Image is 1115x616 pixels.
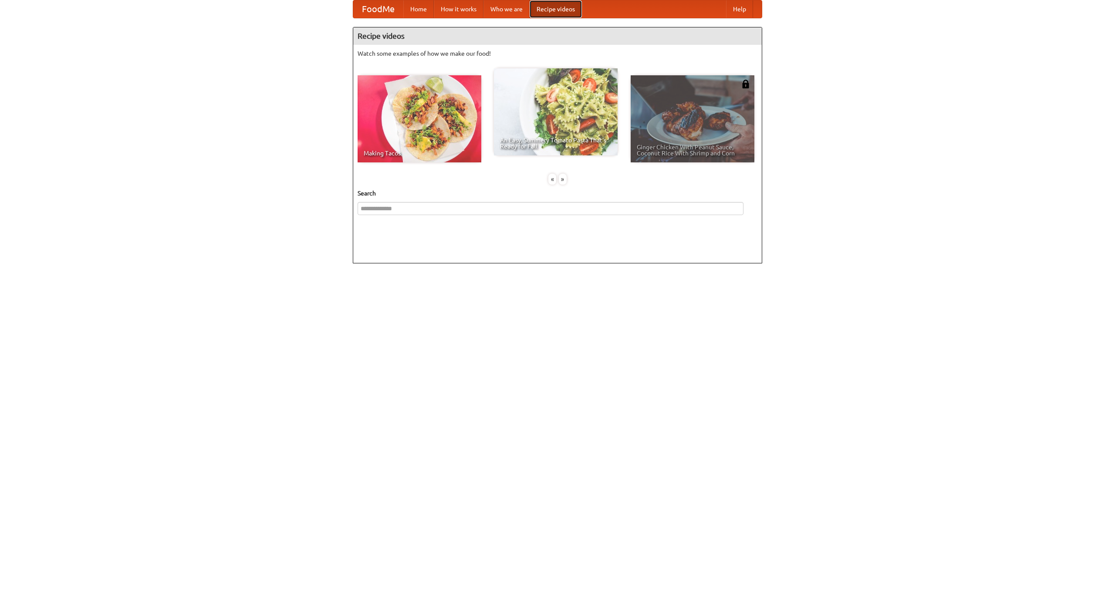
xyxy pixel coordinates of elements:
h4: Recipe videos [353,27,762,45]
div: « [548,174,556,185]
a: How it works [434,0,483,18]
a: FoodMe [353,0,403,18]
h5: Search [358,189,757,198]
a: Who we are [483,0,530,18]
div: » [559,174,567,185]
a: Help [726,0,753,18]
a: An Easy, Summery Tomato Pasta That's Ready for Fall [494,68,618,155]
span: Making Tacos [364,150,475,156]
a: Recipe videos [530,0,582,18]
img: 483408.png [741,80,750,88]
a: Home [403,0,434,18]
p: Watch some examples of how we make our food! [358,49,757,58]
span: An Easy, Summery Tomato Pasta That's Ready for Fall [500,137,612,149]
a: Making Tacos [358,75,481,162]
